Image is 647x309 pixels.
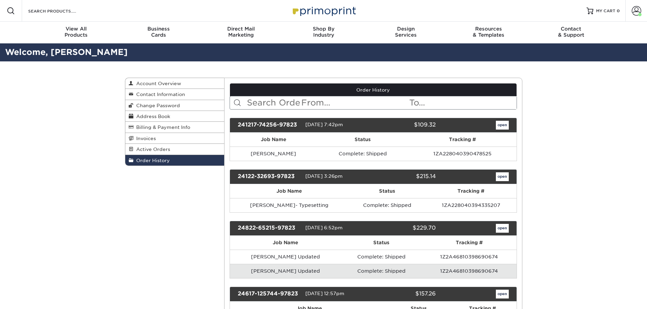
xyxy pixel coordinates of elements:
[133,124,190,130] span: Billing & Payment Info
[447,22,530,43] a: Resources& Templates
[230,184,349,198] th: Job Name
[409,133,517,147] th: Tracking #
[246,96,301,109] input: Search Orders...
[133,147,170,152] span: Active Orders
[341,264,422,278] td: Complete: Shipped
[230,133,317,147] th: Job Name
[133,92,185,97] span: Contact Information
[200,26,282,32] span: Direct Mail
[496,172,509,181] a: open
[368,224,441,233] div: $229.70
[233,224,305,233] div: 24822-65215-97823
[117,26,200,38] div: Cards
[530,26,612,32] span: Contact
[35,22,118,43] a: View AllProducts
[422,250,517,264] td: 1Z2A46810398690674
[305,173,343,179] span: [DATE] 3:26pm
[341,236,422,250] th: Status
[125,78,224,89] a: Account Overview
[125,100,224,111] a: Change Password
[422,236,517,250] th: Tracking #
[125,155,224,166] a: Order History
[341,250,422,264] td: Complete: Shipped
[301,96,409,109] input: From...
[35,26,118,38] div: Products
[230,198,349,212] td: [PERSON_NAME]- Typesetting
[125,144,224,155] a: Active Orders
[409,96,517,109] input: To...
[365,26,447,38] div: Services
[233,290,305,298] div: 24617-125744-97823
[133,114,170,119] span: Address Book
[447,26,530,38] div: & Templates
[125,89,224,100] a: Contact Information
[368,172,441,181] div: $215.14
[290,3,358,18] img: Primoprint
[530,26,612,38] div: & Support
[200,26,282,38] div: Marketing
[617,8,620,13] span: 0
[426,184,517,198] th: Tracking #
[596,8,615,14] span: MY CART
[125,111,224,122] a: Address Book
[305,225,343,230] span: [DATE] 6:52pm
[133,136,156,141] span: Invoices
[282,22,365,43] a: Shop ByIndustry
[282,26,365,32] span: Shop By
[426,198,517,212] td: 1ZA228040394335207
[117,26,200,32] span: Business
[35,26,118,32] span: View All
[133,103,180,108] span: Change Password
[365,22,447,43] a: DesignServices
[349,198,426,212] td: Complete: Shipped
[409,147,517,161] td: 1ZA228040390478525
[233,121,305,130] div: 241217-74256-97823
[230,250,341,264] td: [PERSON_NAME] Updated
[530,22,612,43] a: Contact& Support
[230,236,341,250] th: Job Name
[368,121,441,130] div: $109.32
[230,83,517,96] a: Order History
[368,290,441,298] div: $157.26
[200,22,282,43] a: Direct MailMarketing
[422,264,517,278] td: 1Z2A46810398690674
[125,122,224,133] a: Billing & Payment Info
[365,26,447,32] span: Design
[496,290,509,298] a: open
[282,26,365,38] div: Industry
[305,291,344,296] span: [DATE] 12:57pm
[117,22,200,43] a: BusinessCards
[349,184,426,198] th: Status
[317,133,409,147] th: Status
[133,81,181,86] span: Account Overview
[317,147,409,161] td: Complete: Shipped
[305,122,343,127] span: [DATE] 7:42pm
[233,172,305,181] div: 24122-32693-97823
[230,147,317,161] td: [PERSON_NAME]
[133,158,170,163] span: Order History
[28,7,94,15] input: SEARCH PRODUCTS.....
[496,224,509,233] a: open
[125,133,224,144] a: Invoices
[447,26,530,32] span: Resources
[230,264,341,278] td: [PERSON_NAME] Updated
[496,121,509,130] a: open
